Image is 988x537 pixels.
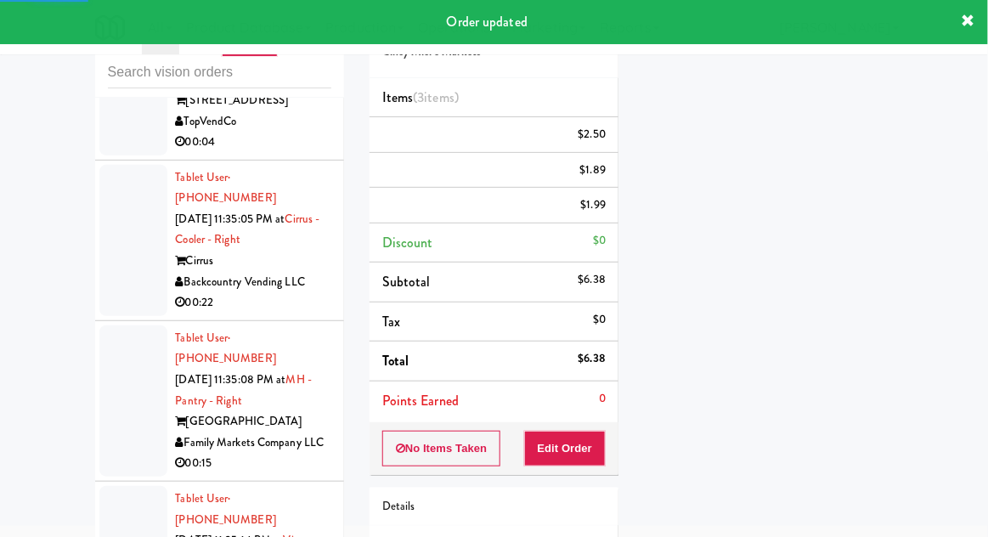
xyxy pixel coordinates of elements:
a: Tablet User· [PHONE_NUMBER] [176,330,276,367]
span: [DATE] 11:35:05 PM at [176,211,285,227]
li: Tablet User· [PHONE_NUMBER][DATE] 11:35:05 PM atCirrus - Cooler - RightCirrusBackcountry Vending ... [95,161,344,321]
div: $6.38 [579,348,607,370]
li: Tablet User· [PHONE_NUMBER][DATE] 11:35:08 PM atMH - Pantry - Right[GEOGRAPHIC_DATA]Family Market... [95,321,344,482]
span: Tax [382,312,400,331]
span: · [PHONE_NUMBER] [176,490,276,528]
span: Subtotal [382,272,431,291]
div: $2.50 [579,124,607,145]
div: [GEOGRAPHIC_DATA] [176,411,331,432]
div: 0 [599,388,606,410]
a: MH - Pantry - Right [176,371,313,409]
div: $6.38 [579,269,607,291]
a: Tablet User· [PHONE_NUMBER] [176,169,276,206]
div: Details [382,496,606,517]
ng-pluralize: items [425,88,455,107]
div: $0 [593,309,606,331]
input: Search vision orders [108,57,331,88]
a: Tablet User· [PHONE_NUMBER] [176,490,276,528]
span: Points Earned [382,391,459,410]
span: Order updated [447,12,528,31]
div: 00:15 [176,453,331,474]
div: $1.99 [581,195,607,216]
div: $1.89 [580,160,607,181]
button: No Items Taken [382,431,501,466]
button: Edit Order [524,431,607,466]
div: [STREET_ADDRESS] [176,90,331,111]
span: (3 ) [413,88,459,107]
div: Family Markets Company LLC [176,432,331,454]
h5: Cincy Micro Markets [382,46,606,59]
div: Backcountry Vending LLC [176,272,331,293]
span: Items [382,88,459,107]
span: Total [382,351,409,370]
div: 00:22 [176,292,331,314]
div: 00:04 [176,132,331,153]
span: [DATE] 11:35:08 PM at [176,371,286,387]
div: Cirrus [176,251,331,272]
span: Discount [382,233,433,252]
div: TopVendCo [176,111,331,133]
div: $0 [593,230,606,252]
